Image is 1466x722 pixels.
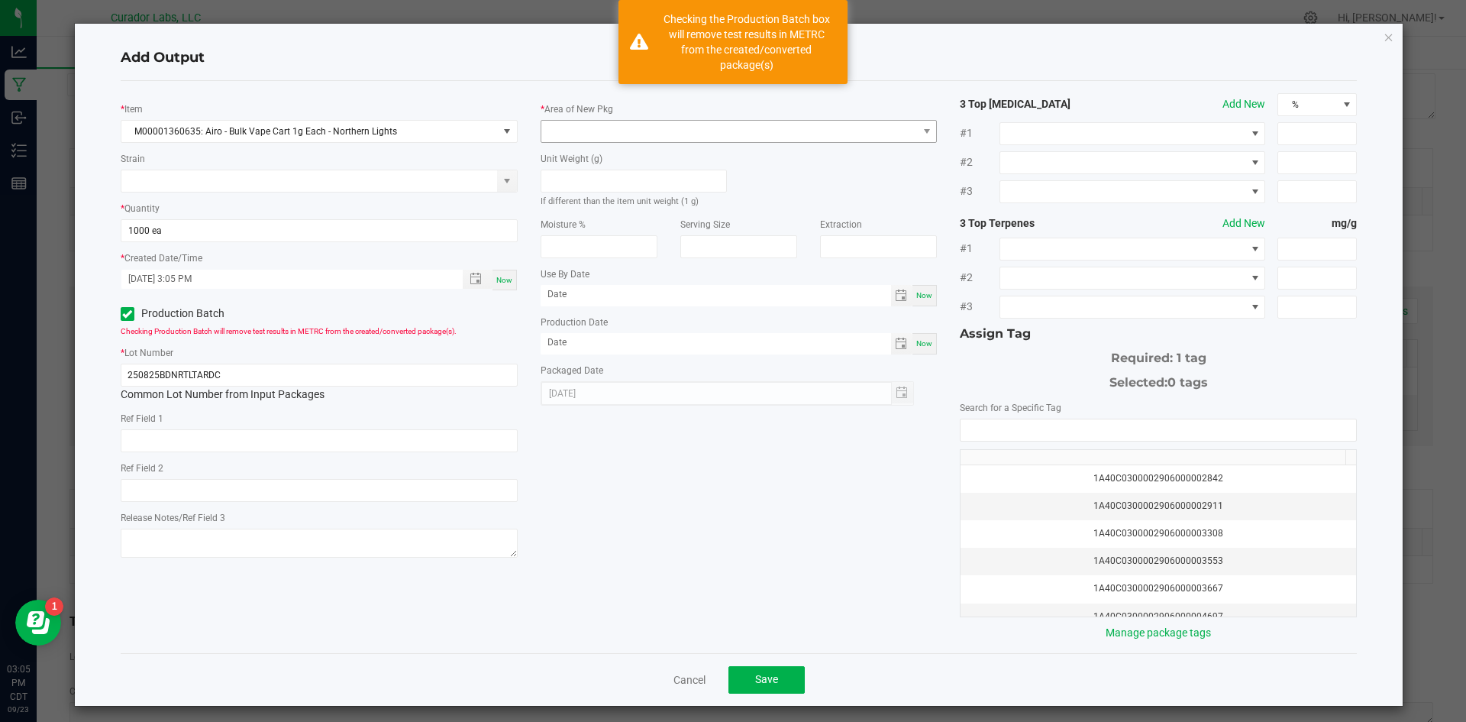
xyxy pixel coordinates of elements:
iframe: Resource center unread badge [45,597,63,616]
div: 1A40C0300002906000003553 [970,554,1347,568]
span: #1 [960,241,999,257]
label: Ref Field 2 [121,461,163,475]
small: If different than the item unit weight (1 g) [541,196,699,206]
div: 1A40C0300002906000002911 [970,499,1347,513]
span: #2 [960,270,999,286]
div: 1A40C0300002906000003308 [970,526,1347,541]
span: Now [916,339,932,348]
span: NO DATA FOUND [999,267,1265,290]
input: Date [541,333,891,352]
div: Common Lot Number from Input Packages [121,364,518,403]
a: Manage package tags [1106,626,1211,639]
span: Toggle calendar [891,333,913,355]
span: % [1278,94,1337,115]
span: #2 [960,154,999,170]
span: Checking Production Batch will remove test results in METRC from the created/converted package(s). [121,327,457,335]
label: Extraction [820,218,862,231]
label: Created Date/Time [124,251,202,265]
span: 0 tags [1167,375,1208,390]
label: Area of New Pkg [544,102,613,116]
span: NO DATA FOUND [999,296,1265,319]
button: Add New [1222,215,1265,231]
span: #3 [960,299,999,315]
label: Use By Date [541,267,589,281]
span: NO DATA FOUND [999,238,1265,261]
label: Search for a Specific Tag [960,401,1061,415]
div: 1A40C0300002906000003667 [970,581,1347,596]
span: M00001360635: Airo - Bulk Vape Cart 1g Each - Northern Lights [121,121,498,142]
input: NO DATA FOUND [961,419,1356,441]
span: #3 [960,183,999,199]
span: Now [916,291,932,299]
button: Add New [1222,96,1265,112]
label: Moisture % [541,218,586,231]
div: 1A40C0300002906000002842 [970,471,1347,486]
a: Cancel [673,672,706,688]
h4: Add Output [121,48,1358,68]
span: Save [755,673,778,685]
span: #1 [960,125,999,141]
label: Release Notes/Ref Field 3 [121,511,225,525]
div: Selected: [960,367,1357,392]
div: Checking the Production Batch box will remove test results in METRC from the created/converted pa... [657,11,836,73]
label: Item [124,102,143,116]
div: Assign Tag [960,325,1357,343]
input: Date [541,285,891,304]
iframe: Resource center [15,600,61,646]
strong: 3 Top Terpenes [960,215,1119,231]
label: Serving Size [680,218,730,231]
label: Production Batch [121,306,308,322]
label: Ref Field 1 [121,412,163,426]
span: Now [496,276,512,284]
div: Required: 1 tag [960,343,1357,367]
input: Created Datetime [121,270,447,289]
label: Strain [121,152,145,166]
span: Toggle popup [463,270,492,289]
label: Unit Weight (g) [541,152,602,166]
strong: 3 Top [MEDICAL_DATA] [960,96,1119,112]
label: Production Date [541,316,608,329]
strong: mg/g [1277,215,1357,231]
button: Save [728,666,805,694]
label: Packaged Date [541,364,603,377]
label: Quantity [124,202,160,215]
div: 1A40C0300002906000004697 [970,610,1347,624]
label: Lot Number [124,346,173,360]
span: Toggle calendar [891,285,913,306]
